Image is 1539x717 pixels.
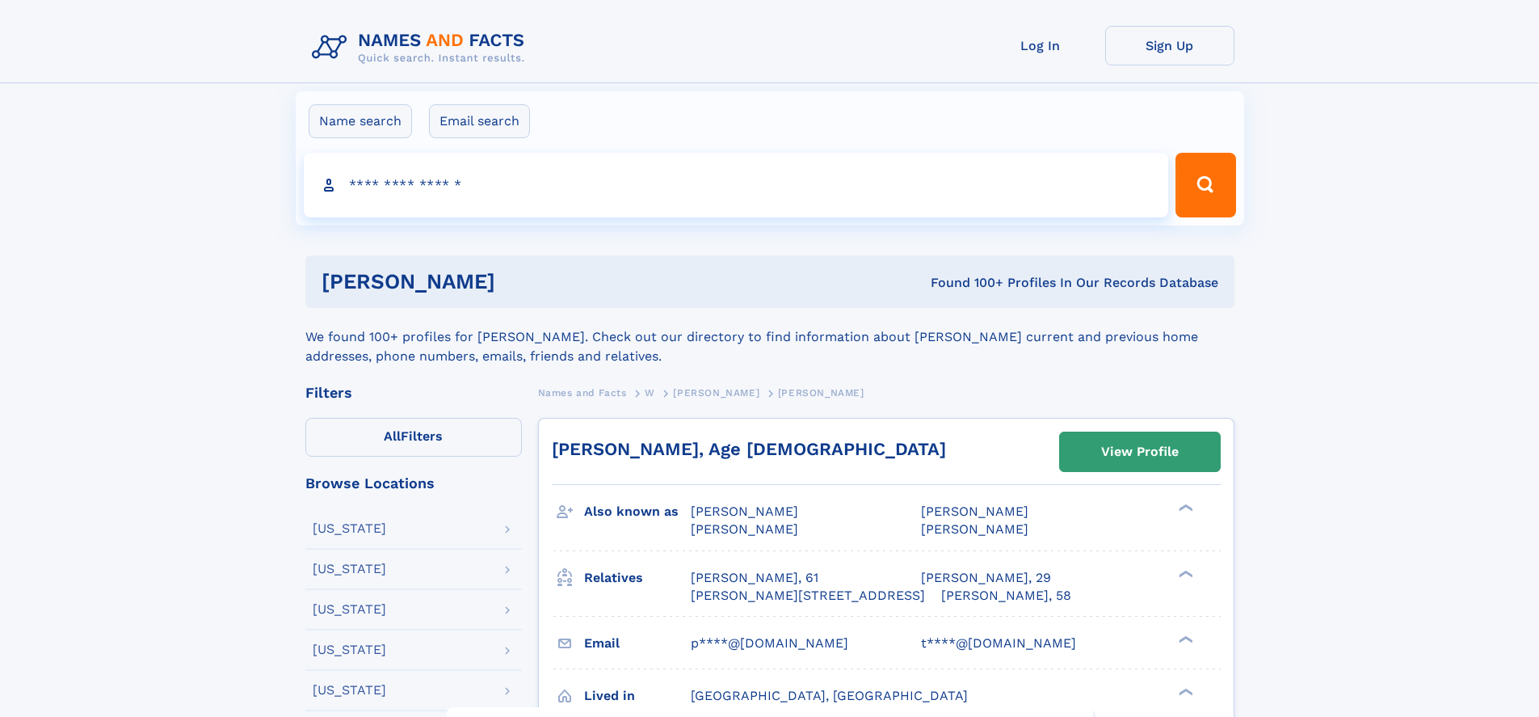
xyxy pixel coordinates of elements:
[313,563,386,576] div: [US_STATE]
[691,587,925,605] a: [PERSON_NAME][STREET_ADDRESS]
[921,504,1028,519] span: [PERSON_NAME]
[691,504,798,519] span: [PERSON_NAME]
[384,428,401,444] span: All
[313,643,386,656] div: [US_STATE]
[305,476,522,491] div: Browse Locations
[645,387,655,399] span: W
[305,386,522,400] div: Filters
[691,569,818,587] a: [PERSON_NAME], 61
[429,104,530,138] label: Email search
[645,382,655,403] a: W
[313,684,386,697] div: [US_STATE]
[673,382,759,403] a: [PERSON_NAME]
[584,682,691,710] h3: Lived in
[713,274,1218,292] div: Found 100+ Profiles In Our Records Database
[538,382,627,403] a: Names and Facts
[1175,503,1194,513] div: ❯
[778,387,864,399] span: [PERSON_NAME]
[1105,26,1234,65] a: Sign Up
[322,272,713,292] h1: [PERSON_NAME]
[304,153,1169,217] input: search input
[1175,686,1194,697] div: ❯
[584,564,691,592] h3: Relatives
[584,498,691,525] h3: Also known as
[691,521,798,537] span: [PERSON_NAME]
[976,26,1105,65] a: Log In
[584,630,691,657] h3: Email
[305,26,538,70] img: Logo Names and Facts
[313,522,386,535] div: [US_STATE]
[673,387,759,399] span: [PERSON_NAME]
[921,521,1028,537] span: [PERSON_NAME]
[305,418,522,457] label: Filters
[1175,568,1194,579] div: ❯
[1175,634,1194,644] div: ❯
[1101,433,1179,470] div: View Profile
[309,104,412,138] label: Name search
[941,587,1071,605] a: [PERSON_NAME], 58
[1060,432,1220,471] a: View Profile
[552,439,946,459] a: [PERSON_NAME], Age [DEMOGRAPHIC_DATA]
[305,308,1234,366] div: We found 100+ profiles for [PERSON_NAME]. Check out our directory to find information about [PERS...
[313,603,386,616] div: [US_STATE]
[1175,153,1235,217] button: Search Button
[921,569,1051,587] a: [PERSON_NAME], 29
[691,688,968,703] span: [GEOGRAPHIC_DATA], [GEOGRAPHIC_DATA]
